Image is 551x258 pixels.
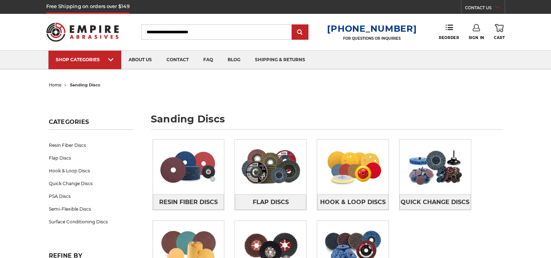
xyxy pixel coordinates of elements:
[235,142,306,192] img: Flap Discs
[253,196,289,208] span: Flap Discs
[49,215,133,228] a: Surface Conditioning Discs
[151,114,503,130] h1: sanding discs
[235,194,306,210] a: Flap Discs
[159,196,218,208] span: Resin Fiber Discs
[49,177,133,190] a: Quick Change Discs
[494,24,505,40] a: Cart
[196,51,220,69] a: faq
[439,24,459,40] a: Reorder
[49,139,133,152] a: Resin Fiber Discs
[49,203,133,215] a: Semi-Flexible Discs
[327,36,417,41] p: FOR QUESTIONS OR INQUIRIES
[469,35,484,40] span: Sign In
[317,194,389,210] a: Hook & Loop Discs
[465,4,505,14] a: CONTACT US
[400,142,471,192] img: Quick Change Discs
[494,35,505,40] span: Cart
[439,35,459,40] span: Reorder
[70,82,100,87] span: sanding discs
[49,118,133,130] h5: Categories
[153,194,224,210] a: Resin Fiber Discs
[327,23,417,34] a: [PHONE_NUMBER]
[153,142,224,192] img: Resin Fiber Discs
[49,164,133,177] a: Hook & Loop Discs
[159,51,196,69] a: contact
[220,51,248,69] a: blog
[49,82,62,87] a: home
[401,196,469,208] span: Quick Change Discs
[320,196,386,208] span: Hook & Loop Discs
[317,142,389,192] img: Hook & Loop Discs
[49,152,133,164] a: Flap Discs
[248,51,312,69] a: shipping & returns
[49,190,133,203] a: PSA Discs
[56,57,114,62] div: SHOP CATEGORIES
[400,194,471,210] a: Quick Change Discs
[46,18,119,46] img: Empire Abrasives
[293,25,307,40] input: Submit
[121,51,159,69] a: about us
